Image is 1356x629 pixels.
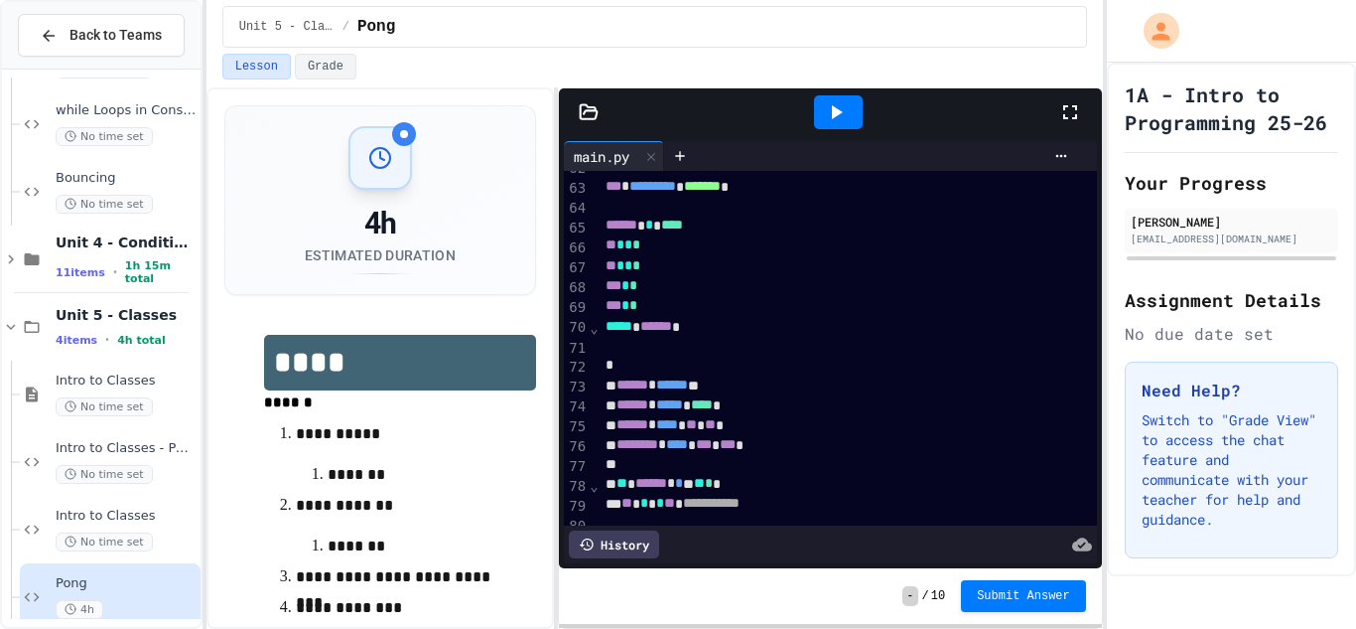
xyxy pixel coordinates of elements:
button: Lesson [222,54,291,79]
div: No due date set [1125,322,1338,346]
span: / [342,19,349,35]
span: No time set [56,397,153,416]
span: Bouncing [56,170,197,187]
span: Submit Answer [977,588,1070,604]
div: 75 [564,417,589,437]
div: History [569,531,659,558]
span: Pong [56,575,197,592]
div: 65 [564,219,589,238]
span: 1h 15m total [125,259,197,285]
p: Switch to "Grade View" to access the chat feature and communicate with your teacher for help and ... [1142,410,1321,530]
div: [PERSON_NAME] [1131,213,1332,231]
span: No time set [56,127,153,146]
div: 77 [564,457,589,477]
div: 72 [564,358,589,378]
div: [EMAIL_ADDRESS][DOMAIN_NAME] [1131,232,1332,246]
button: Back to Teams [18,14,185,57]
span: No time set [56,533,153,551]
div: 79 [564,497,589,517]
span: Unit 4 - Conditionals and while Loops [56,234,197,251]
button: Submit Answer [961,580,1086,612]
span: Fold line [589,320,599,336]
h3: Need Help? [1142,379,1321,402]
div: 67 [564,258,589,278]
div: 80 [564,517,589,537]
span: Unit 5 - Classes [239,19,335,35]
span: Back to Teams [69,25,162,46]
h2: Assignment Details [1125,286,1338,314]
span: 4h total [117,334,166,347]
span: No time set [56,195,153,214]
span: 4 items [56,334,97,347]
span: • [113,264,117,280]
span: Unit 5 - Classes [56,306,197,324]
span: Intro to Classes [56,508,197,525]
h1: 1A - Intro to Programming 25-26 [1125,80,1338,136]
span: 4h [56,600,103,619]
div: 70 [564,318,589,338]
span: No time set [56,465,153,484]
span: - [902,586,917,606]
div: 73 [564,378,589,397]
span: while Loops in Console [56,102,197,119]
div: 71 [564,339,589,359]
div: 4h [305,206,456,241]
span: Fold line [589,478,599,494]
h2: Your Progress [1125,169,1338,197]
div: 64 [564,199,589,219]
div: 78 [564,477,589,497]
span: Pong [357,15,395,39]
span: Intro to Classes [56,373,197,390]
div: 74 [564,397,589,417]
div: My Account [1123,8,1184,54]
div: main.py [564,146,639,167]
div: 63 [564,179,589,199]
div: 69 [564,298,589,318]
div: 76 [564,437,589,457]
div: 66 [564,238,589,258]
span: / [922,588,929,604]
button: Grade [295,54,356,79]
div: main.py [564,141,664,171]
div: Estimated Duration [305,245,456,265]
span: 11 items [56,266,105,279]
span: • [105,332,109,348]
span: 10 [931,588,945,604]
span: Intro to Classes - Person [56,440,197,457]
div: 68 [564,278,589,298]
